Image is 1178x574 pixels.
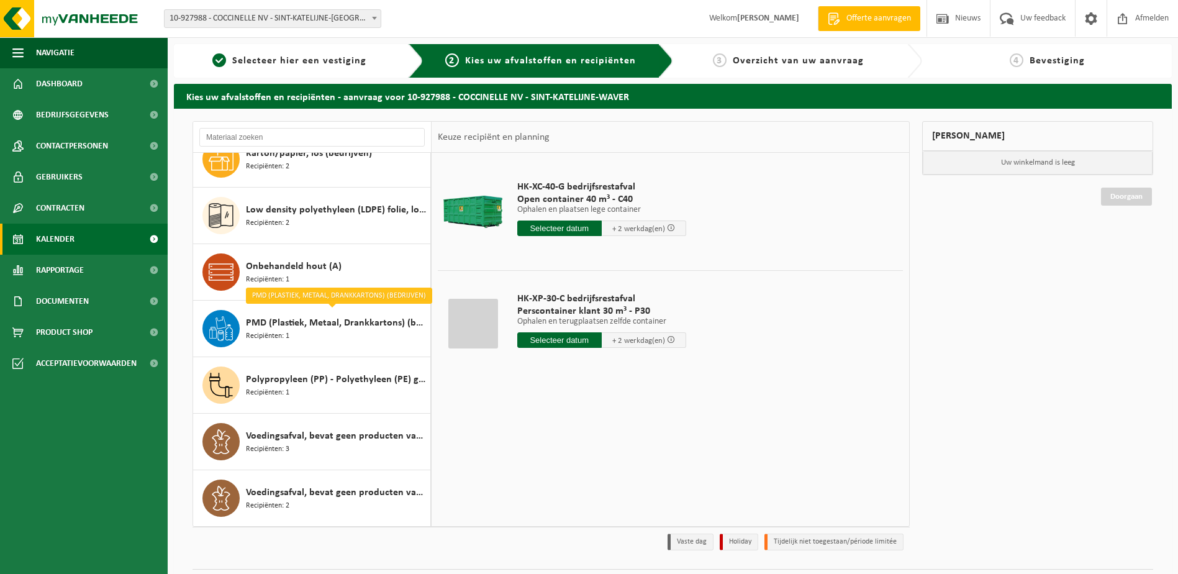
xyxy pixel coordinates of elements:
[246,444,289,455] span: Recipiënten: 3
[923,151,1153,175] p: Uw winkelmand is leeg
[1030,56,1085,66] span: Bevestiging
[517,221,602,236] input: Selecteer datum
[246,330,289,342] span: Recipiënten: 1
[1101,188,1152,206] a: Doorgaan
[36,286,89,317] span: Documenten
[36,68,83,99] span: Dashboard
[713,53,727,67] span: 3
[517,317,686,326] p: Ophalen en terugplaatsen zelfde container
[36,255,84,286] span: Rapportage
[246,429,427,444] span: Voedingsafval, bevat geen producten van dierlijke oorsprong, gemengde verpakking (exclusief glas)
[246,316,427,330] span: PMD (Plastiek, Metaal, Drankkartons) (bedrijven)
[246,146,372,161] span: Karton/papier, los (bedrijven)
[36,130,108,162] span: Contactpersonen
[818,6,920,31] a: Offerte aanvragen
[193,188,431,244] button: Low density polyethyleen (LDPE) folie, los, gekleurd Recipiënten: 2
[199,128,425,147] input: Materiaal zoeken
[193,470,431,526] button: Voedingsafval, bevat geen producten van dierlijke oorsprong, onverpakt Recipiënten: 2
[36,317,93,348] span: Product Shop
[193,414,431,470] button: Voedingsafval, bevat geen producten van dierlijke oorsprong, gemengde verpakking (exclusief glas)...
[612,337,665,345] span: + 2 werkdag(en)
[232,56,366,66] span: Selecteer hier een vestiging
[174,84,1172,108] h2: Kies uw afvalstoffen en recipiënten - aanvraag voor 10-927988 - COCCINELLE NV - SINT-KATELIJNE-WAVER
[36,224,75,255] span: Kalender
[246,372,427,387] span: Polypropyleen (PP) - Polyethyleen (PE) gemengd, hard, gekleurd
[164,9,381,28] span: 10-927988 - COCCINELLE NV - SINT-KATELIJNE-WAVER
[193,357,431,414] button: Polypropyleen (PP) - Polyethyleen (PE) gemengd, hard, gekleurd Recipiënten: 1
[737,14,799,23] strong: [PERSON_NAME]
[246,161,289,173] span: Recipiënten: 2
[1010,53,1023,67] span: 4
[465,56,636,66] span: Kies uw afvalstoffen en recipiënten
[165,10,381,27] span: 10-927988 - COCCINELLE NV - SINT-KATELIJNE-WAVER
[193,244,431,301] button: Onbehandeld hout (A) Recipiënten: 1
[517,332,602,348] input: Selecteer datum
[246,259,342,274] span: Onbehandeld hout (A)
[246,500,289,512] span: Recipiënten: 2
[517,193,686,206] span: Open container 40 m³ - C40
[212,53,226,67] span: 1
[36,37,75,68] span: Navigatie
[720,534,758,550] li: Holiday
[922,121,1153,151] div: [PERSON_NAME]
[432,122,556,153] div: Keuze recipiënt en planning
[517,305,686,317] span: Perscontainer klant 30 m³ - P30
[517,293,686,305] span: HK-XP-30-C bedrijfsrestafval
[668,534,714,550] li: Vaste dag
[612,225,665,233] span: + 2 werkdag(en)
[36,99,109,130] span: Bedrijfsgegevens
[180,53,399,68] a: 1Selecteer hier een vestiging
[246,217,289,229] span: Recipiënten: 2
[517,181,686,193] span: HK-XC-40-G bedrijfsrestafval
[764,534,904,550] li: Tijdelijk niet toegestaan/période limitée
[517,206,686,214] p: Ophalen en plaatsen lege container
[843,12,914,25] span: Offerte aanvragen
[445,53,459,67] span: 2
[36,162,83,193] span: Gebruikers
[246,274,289,286] span: Recipiënten: 1
[36,193,84,224] span: Contracten
[193,131,431,188] button: Karton/papier, los (bedrijven) Recipiënten: 2
[246,387,289,399] span: Recipiënten: 1
[733,56,864,66] span: Overzicht van uw aanvraag
[36,348,137,379] span: Acceptatievoorwaarden
[246,203,427,217] span: Low density polyethyleen (LDPE) folie, los, gekleurd
[193,301,431,357] button: PMD (Plastiek, Metaal, Drankkartons) (bedrijven) Recipiënten: 1
[246,485,427,500] span: Voedingsafval, bevat geen producten van dierlijke oorsprong, onverpakt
